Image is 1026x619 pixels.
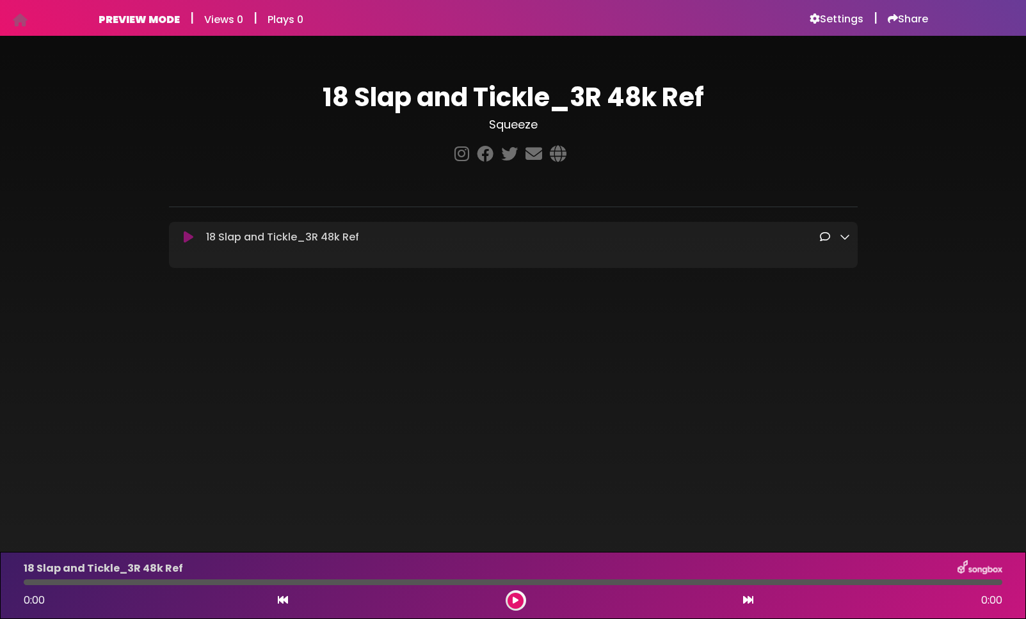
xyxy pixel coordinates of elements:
p: 18 Slap and Tickle_3R 48k Ref [206,230,359,245]
h5: | [253,10,257,26]
h5: | [874,10,878,26]
h5: | [190,10,194,26]
h1: 18 Slap and Tickle_3R 48k Ref [169,82,858,113]
a: Settings [810,13,863,26]
h3: Squeeze [169,118,858,132]
a: Share [888,13,928,26]
h6: Plays 0 [268,13,303,26]
h6: PREVIEW MODE [99,13,180,26]
h6: Views 0 [204,13,243,26]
